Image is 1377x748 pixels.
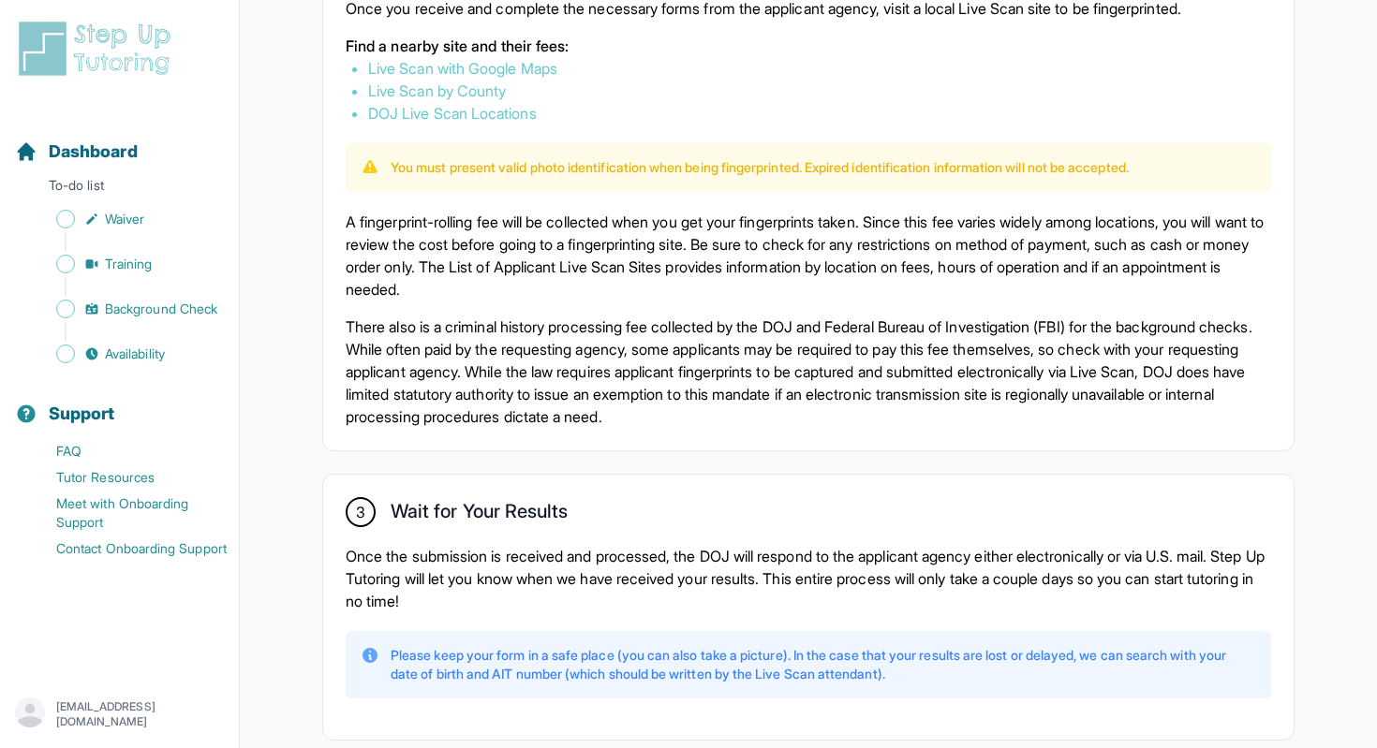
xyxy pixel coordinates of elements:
a: Availability [15,341,239,367]
span: Availability [105,345,165,363]
span: Training [105,255,153,273]
p: Please keep your form in a safe place (you can also take a picture). In the case that your result... [391,646,1256,683]
a: FAQ [15,438,239,464]
p: There also is a criminal history processing fee collected by the DOJ and Federal Bureau of Invest... [346,315,1271,428]
button: [EMAIL_ADDRESS][DOMAIN_NAME] [15,697,224,731]
a: DOJ Live Scan Locations [368,104,537,123]
span: Support [49,401,115,427]
a: Training [15,251,239,277]
span: Background Check [105,300,217,318]
span: Waiver [105,210,144,228]
button: Dashboard [7,109,231,172]
p: A fingerprint-rolling fee will be collected when you get your fingerprints taken. Since this fee ... [346,211,1271,301]
h2: Wait for Your Results [391,500,568,530]
a: Tutor Resources [15,464,239,491]
a: Background Check [15,296,239,322]
p: You must present valid photo identification when being fingerprinted. Expired identification info... [391,158,1129,177]
a: Dashboard [15,139,138,165]
p: Find a nearby site and their fees: [346,35,1271,57]
p: Once the submission is received and processed, the DOJ will respond to the applicant agency eithe... [346,545,1271,612]
img: logo [15,19,182,79]
button: Support [7,371,231,434]
a: Live Scan with Google Maps [368,59,557,78]
p: To-do list [7,176,231,202]
a: Live Scan by County [368,81,506,100]
a: Waiver [15,206,239,232]
span: Dashboard [49,139,138,165]
a: Contact Onboarding Support [15,535,239,562]
a: Meet with Onboarding Support [15,491,239,535]
p: [EMAIL_ADDRESS][DOMAIN_NAME] [56,699,224,729]
span: 3 [356,501,365,523]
